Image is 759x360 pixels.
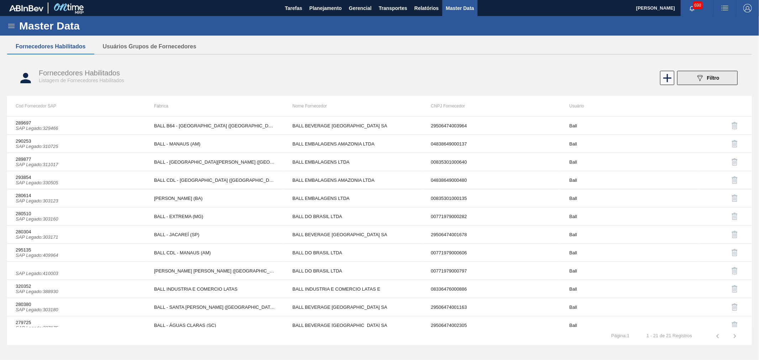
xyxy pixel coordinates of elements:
[7,298,146,316] td: 280380
[708,317,743,334] div: Desabilitar Fornecedor
[16,180,58,185] i: SAP Legado : 330505
[708,244,743,261] div: Desabilitar Fornecedor
[284,153,422,171] td: BALL EMBALAGENS LTDA
[422,96,561,116] th: CNPJ Fornecedor
[16,307,58,312] i: SAP Legado : 303180
[708,135,743,152] div: Desabilitar Fornecedor
[146,280,284,298] td: BALL INDUSTRIA E COMERCIO LATAS
[731,266,739,275] img: delete-icon
[146,135,284,153] td: BALL - MANAUS (AM)
[7,117,146,135] td: 289697
[146,262,284,280] td: [PERSON_NAME] [PERSON_NAME] ([GEOGRAPHIC_DATA])
[422,117,561,135] td: 29506474003964
[446,4,474,12] span: Master Data
[16,289,58,294] i: SAP Legado : 388930
[9,5,43,11] img: TNhmsLtSVTkK8tSr43FrP2fwEKptu5GPRR3wAAAABJRU5ErkJggg==
[561,298,699,316] td: Ball
[561,153,699,171] td: Ball
[726,226,743,243] button: delete-icon
[146,244,284,262] td: BALL CDL - MANAUS (AM)
[561,207,699,226] td: Ball
[726,280,743,297] button: delete-icon
[284,207,422,226] td: BALL DO BRASIL LTDA
[561,280,699,298] td: Ball
[561,135,699,153] td: Ball
[309,4,342,12] span: Planejamento
[284,171,422,189] td: BALL EMBALAGENS AMAZONIA LTDA
[284,280,422,298] td: BALL INDUSTRIA E COMERCIO LATAS E
[677,71,738,85] button: Filtro
[7,189,146,207] td: 280614
[7,153,146,171] td: 289877
[708,298,743,316] div: Desabilitar Fornecedor
[16,253,58,258] i: SAP Legado : 409964
[731,176,739,184] img: delete-icon
[146,189,284,207] td: [PERSON_NAME] (BA)
[414,4,438,12] span: Relatórios
[379,4,407,12] span: Transportes
[708,190,743,207] div: Desabilitar Fornecedor
[708,171,743,189] div: Desabilitar Fornecedor
[16,325,58,330] i: SAP Legado : 327175
[731,194,739,202] img: delete-icon
[708,262,743,279] div: Desabilitar Fornecedor
[7,244,146,262] td: 295135
[146,153,284,171] td: BALL - [GEOGRAPHIC_DATA][PERSON_NAME] ([GEOGRAPHIC_DATA])
[422,207,561,226] td: 00771979000282
[7,226,146,244] td: 280304
[7,280,146,298] td: 320352
[726,153,743,170] button: delete-icon
[94,39,205,54] button: Usuários Grupos de Fornecedores
[284,96,422,116] th: Nome Fornecedor
[561,244,699,262] td: Ball
[146,316,284,334] td: BALL - ÁGUAS CLARAS (SC)
[731,248,739,257] img: delete-icon
[422,226,561,244] td: 29506474001678
[284,316,422,334] td: BALL BEVERAGE [GEOGRAPHIC_DATA] SA
[284,135,422,153] td: BALL EMBALAGENS AMAZONIA LTDA
[422,189,561,207] td: 00835301000135
[708,226,743,243] div: Desabilitar Fornecedor
[146,226,284,244] td: BALL - JACAREÍ (SP)
[349,4,372,12] span: Gerencial
[731,139,739,148] img: delete-icon
[284,117,422,135] td: BALL BEVERAGE [GEOGRAPHIC_DATA] SA
[708,153,743,170] div: Desabilitar Fornecedor
[7,39,94,54] button: Fornecedores Habilitados
[146,171,284,189] td: BALL CDL - [GEOGRAPHIC_DATA] ([GEOGRAPHIC_DATA])
[561,262,699,280] td: Ball
[39,69,120,77] span: Fornecedores Habilitados
[284,189,422,207] td: BALL EMBALAGENS LTDA
[731,230,739,239] img: delete-icon
[16,216,58,222] i: SAP Legado : 303160
[561,117,699,135] td: Ball
[422,135,561,153] td: 04838649000137
[422,298,561,316] td: 29506474001163
[726,208,743,225] button: delete-icon
[693,1,703,9] span: 698
[674,71,741,85] div: Filtrar Fornecedor
[284,226,422,244] td: BALL BEVERAGE [GEOGRAPHIC_DATA] SA
[7,316,146,334] td: 279725
[638,327,701,339] td: 1 - 21 de 21 Registros
[743,4,752,12] img: Logout
[726,244,743,261] button: delete-icon
[284,244,422,262] td: BALL DO BRASIL LTDA
[726,135,743,152] button: delete-icon
[39,78,124,83] span: Listagem de Fornecedores Habilitados
[708,208,743,225] div: Desabilitar Fornecedor
[726,171,743,189] button: delete-icon
[284,298,422,316] td: BALL BEVERAGE [GEOGRAPHIC_DATA] SA
[146,298,284,316] td: BALL - SANTA [PERSON_NAME] ([GEOGRAPHIC_DATA])
[422,280,561,298] td: 08336476000886
[731,285,739,293] img: delete-icon
[16,271,58,276] i: SAP Legado : 410003
[726,317,743,334] button: delete-icon
[561,316,699,334] td: Ball
[731,321,739,329] img: delete-icon
[16,126,58,131] i: SAP Legado : 329466
[731,158,739,166] img: delete-icon
[422,262,561,280] td: 00771979000797
[146,207,284,226] td: BALL - EXTREMA (MG)
[561,226,699,244] td: Ball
